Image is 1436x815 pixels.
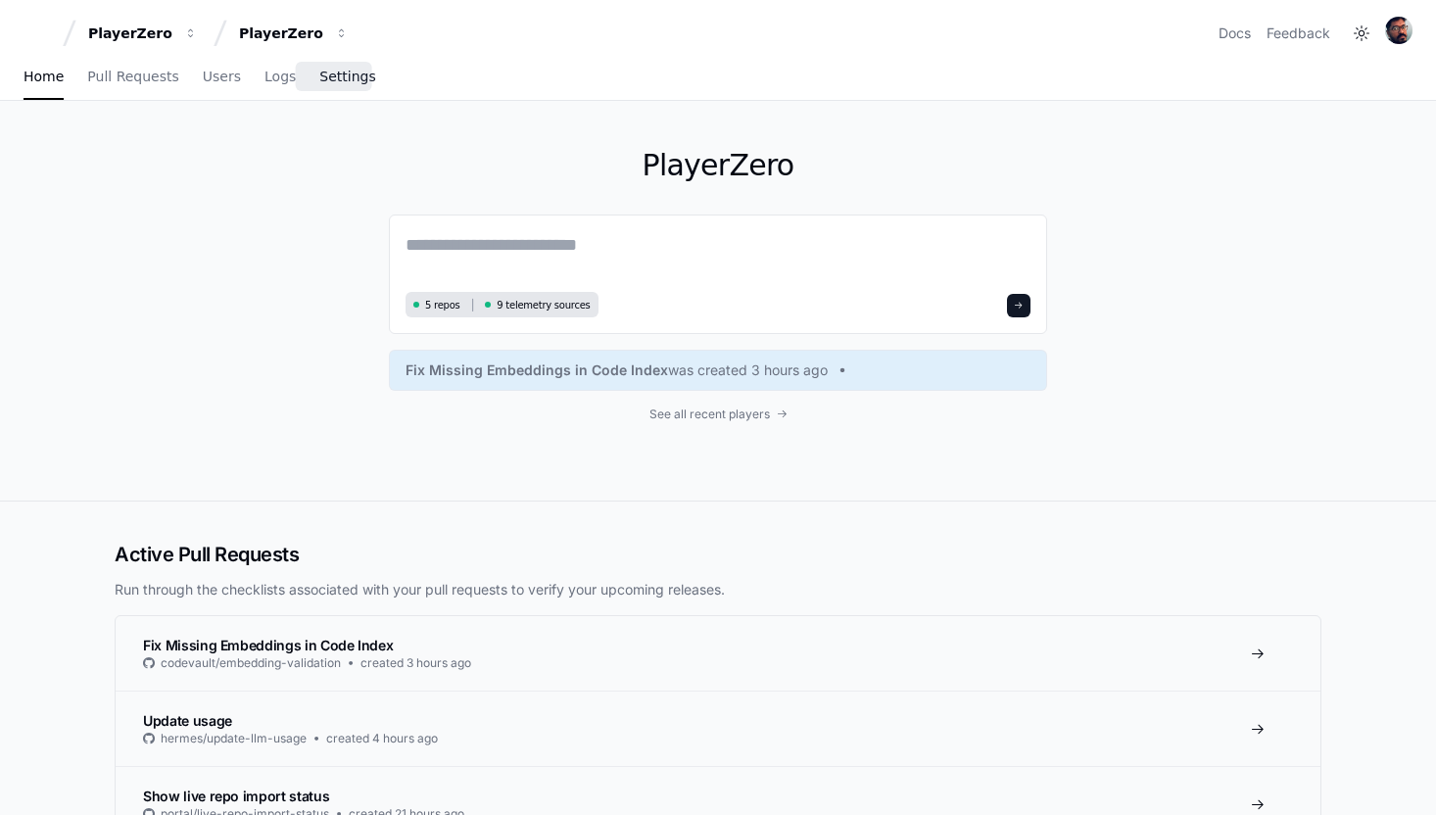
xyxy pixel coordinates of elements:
a: Pull Requests [87,55,178,100]
span: created 4 hours ago [326,731,438,746]
span: Pull Requests [87,71,178,82]
span: created 3 hours ago [360,655,471,671]
span: codevault/embedding-validation [161,655,341,671]
span: 9 telemetry sources [497,298,590,312]
a: Home [24,55,64,100]
a: See all recent players [389,407,1047,422]
span: Show live repo import status [143,788,329,804]
a: Users [203,55,241,100]
a: Settings [319,55,375,100]
span: Fix Missing Embeddings in Code Index [406,360,668,380]
button: PlayerZero [80,16,206,51]
span: Settings [319,71,375,82]
div: PlayerZero [88,24,172,43]
span: Home [24,71,64,82]
span: Users [203,71,241,82]
a: Fix Missing Embeddings in Code Indexwas created 3 hours ago [406,360,1030,380]
a: Fix Missing Embeddings in Code Indexcodevault/embedding-validationcreated 3 hours ago [116,616,1320,691]
div: PlayerZero [239,24,323,43]
button: PlayerZero [231,16,357,51]
a: Update usagehermes/update-llm-usagecreated 4 hours ago [116,691,1320,766]
span: was created 3 hours ago [668,360,828,380]
span: See all recent players [649,407,770,422]
p: Run through the checklists associated with your pull requests to verify your upcoming releases. [115,580,1321,599]
span: Fix Missing Embeddings in Code Index [143,637,393,653]
span: hermes/update-llm-usage [161,731,307,746]
a: Logs [264,55,296,100]
a: Docs [1219,24,1251,43]
h2: Active Pull Requests [115,541,1321,568]
img: ACg8ocISMVgKtiax8Yt8eeI6AxnXMDdSHpOMOb1OfaQ6rnYaw2xKF4TO=s96-c [1385,17,1412,44]
span: Logs [264,71,296,82]
span: 5 repos [425,298,460,312]
h1: PlayerZero [389,148,1047,183]
span: Update usage [143,712,232,729]
button: Feedback [1267,24,1330,43]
